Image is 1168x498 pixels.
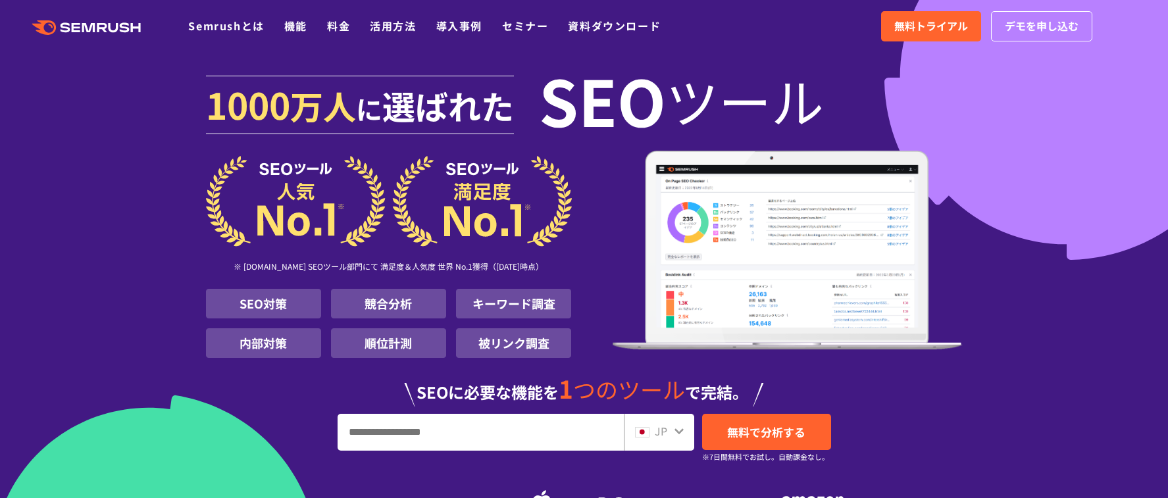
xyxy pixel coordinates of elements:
a: 無料トライアル [881,11,981,41]
small: ※7日間無料でお試し。自動課金なし。 [702,451,829,463]
span: 選ばれた [382,82,514,129]
a: 機能 [284,18,307,34]
input: URL、キーワードを入力してください [338,414,623,450]
span: つのツール [573,373,685,405]
a: セミナー [502,18,548,34]
a: Semrushとは [188,18,264,34]
a: 資料ダウンロード [568,18,661,34]
a: 無料で分析する [702,414,831,450]
span: SEO [539,74,666,126]
span: 万人 [290,82,356,129]
li: SEO対策 [206,289,321,318]
span: JP [655,423,667,439]
span: デモを申し込む [1005,18,1079,35]
li: 順位計測 [331,328,446,358]
span: ツール [666,74,824,126]
div: SEOに必要な機能を [206,363,963,407]
span: 無料で分析する [727,424,805,440]
span: 1 [559,370,573,406]
span: 1000 [206,78,290,130]
li: 被リンク調査 [456,328,571,358]
a: デモを申し込む [991,11,1092,41]
span: 無料トライアル [894,18,968,35]
a: 導入事例 [436,18,482,34]
div: ※ [DOMAIN_NAME] SEOツール部門にて 満足度＆人気度 世界 No.1獲得（[DATE]時点） [206,247,572,289]
li: 競合分析 [331,289,446,318]
li: キーワード調査 [456,289,571,318]
span: で完結。 [685,380,748,403]
a: 活用方法 [370,18,416,34]
a: 料金 [327,18,350,34]
li: 内部対策 [206,328,321,358]
span: に [356,89,382,128]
